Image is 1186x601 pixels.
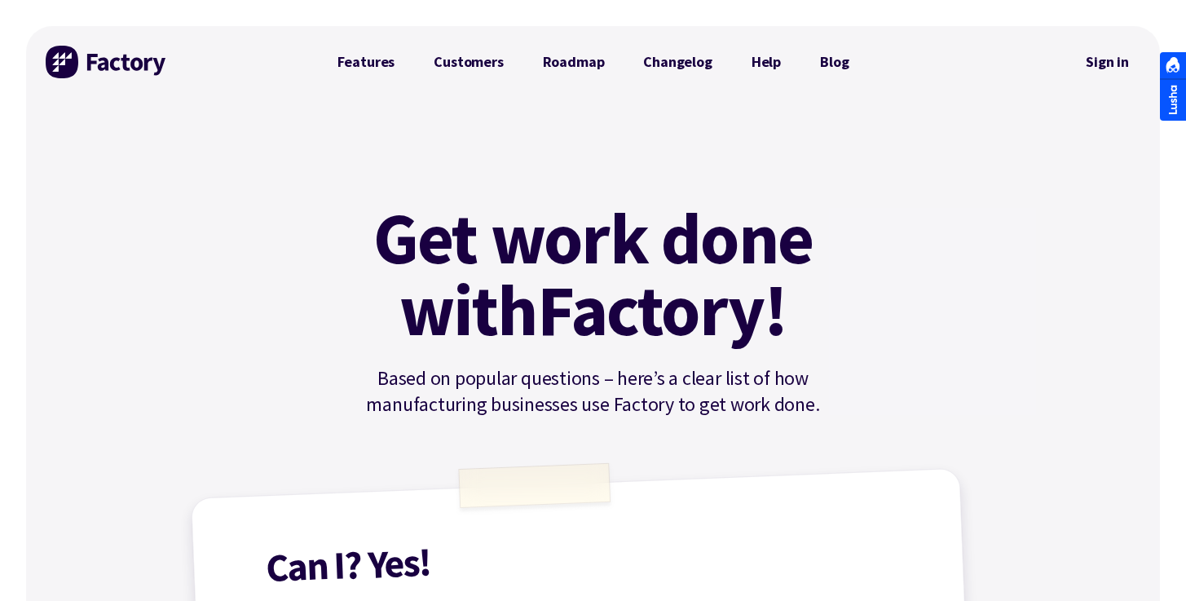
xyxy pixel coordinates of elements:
[523,46,624,78] a: Roadmap
[1074,43,1140,81] a: Sign in
[349,202,838,346] h1: Get work done with
[318,46,869,78] nav: Primary Navigation
[318,365,869,418] p: Based on popular questions – here’s a clear list of how manufacturing businesses use Factory to g...
[800,46,868,78] a: Blog
[732,46,800,78] a: Help
[414,46,522,78] a: Customers
[537,274,787,346] mark: Factory!
[318,46,415,78] a: Features
[1074,43,1140,81] nav: Secondary Navigation
[265,523,916,587] h1: Can I? Yes!
[46,46,168,78] img: Factory
[624,46,731,78] a: Changelog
